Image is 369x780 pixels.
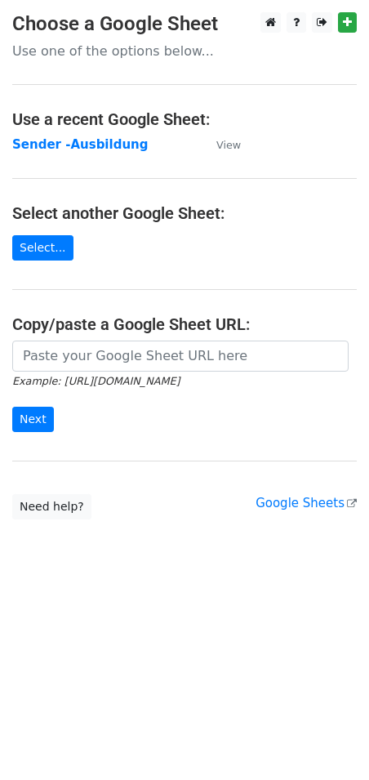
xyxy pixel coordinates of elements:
a: Need help? [12,494,91,519]
h4: Copy/paste a Google Sheet URL: [12,314,357,334]
a: Sender -Ausbildung [12,137,148,152]
input: Paste your Google Sheet URL here [12,341,349,372]
small: View [216,139,241,151]
h4: Select another Google Sheet: [12,203,357,223]
a: View [200,137,241,152]
a: Select... [12,235,73,261]
a: Google Sheets [256,496,357,510]
p: Use one of the options below... [12,42,357,60]
h4: Use a recent Google Sheet: [12,109,357,129]
h3: Choose a Google Sheet [12,12,357,36]
small: Example: [URL][DOMAIN_NAME] [12,375,180,387]
input: Next [12,407,54,432]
